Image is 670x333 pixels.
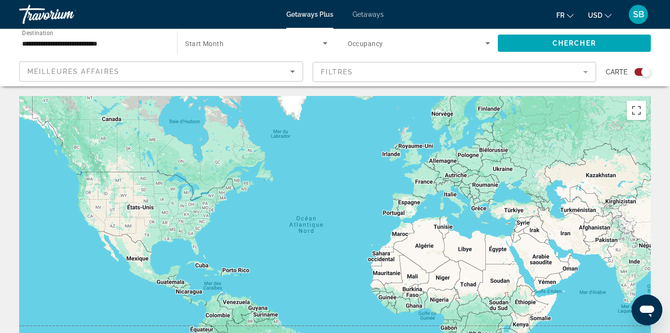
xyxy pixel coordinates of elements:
[286,11,333,18] a: Getaways Plus
[632,295,662,325] iframe: Bouton de lancement de la fenêtre de messagerie
[27,66,295,77] mat-select: Sort by
[353,11,384,18] a: Getaways
[556,8,574,22] button: Change language
[588,12,602,19] span: USD
[498,35,651,52] button: Chercher
[313,61,597,83] button: Filter
[633,10,644,19] span: SB
[627,101,646,120] button: Basculer en plein écran
[606,65,627,79] span: Carte
[556,12,564,19] span: fr
[185,40,223,48] span: Start Month
[588,8,611,22] button: Change currency
[552,39,596,47] span: Chercher
[19,2,115,27] a: Travorium
[348,40,383,48] span: Occupancy
[22,29,53,36] span: Destination
[27,68,119,75] span: Meilleures affaires
[626,4,651,24] button: User Menu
